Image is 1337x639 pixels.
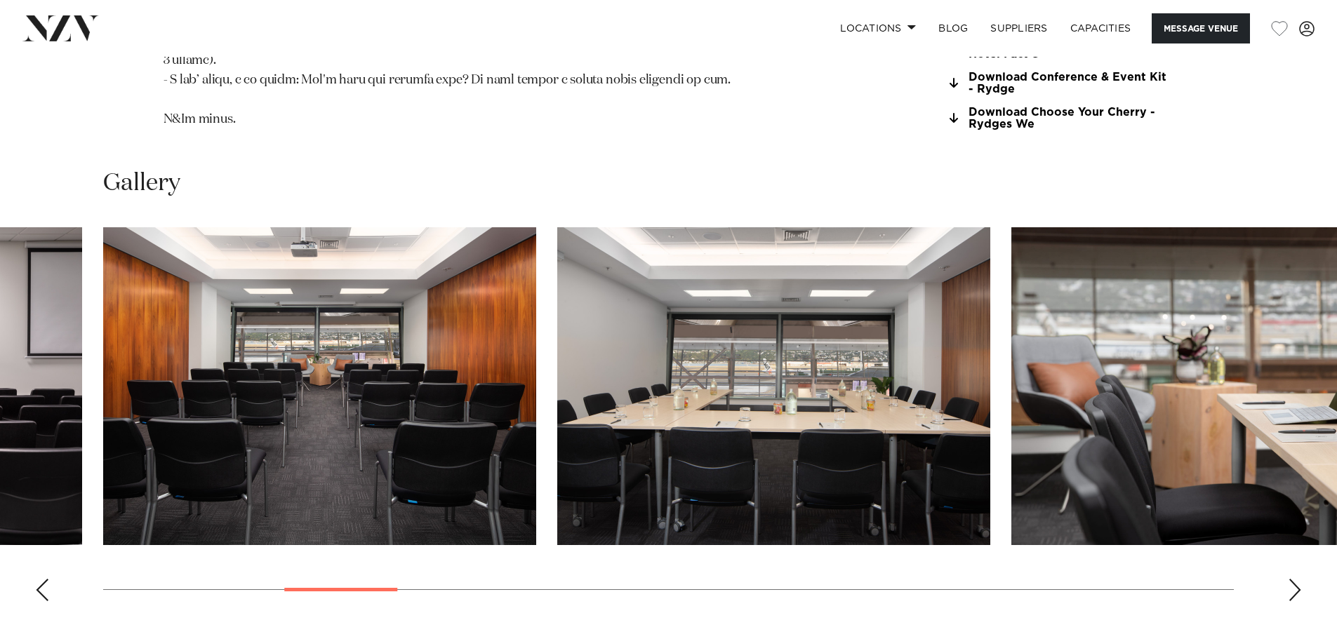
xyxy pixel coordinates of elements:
[979,13,1058,43] a: SUPPLIERS
[22,15,99,41] img: nzv-logo.png
[103,227,536,545] swiper-slide: 5 / 25
[103,168,180,199] h2: Gallery
[1152,13,1250,43] button: Message Venue
[945,72,1174,95] a: Download Conference & Event Kit - Rydge
[927,13,979,43] a: BLOG
[557,227,990,545] swiper-slide: 6 / 25
[1059,13,1143,43] a: Capacities
[829,13,927,43] a: Locations
[945,106,1174,130] a: Download Choose Your Cherry - Rydges We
